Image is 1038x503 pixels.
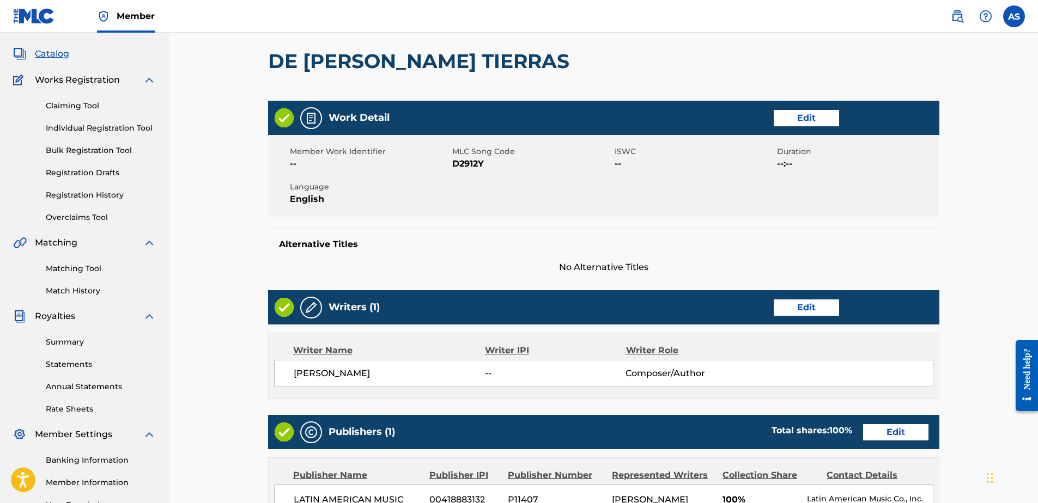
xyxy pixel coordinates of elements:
div: Publisher IPI [429,469,500,482]
img: expand [143,236,156,249]
span: 100 % [829,425,852,435]
img: help [979,10,992,23]
a: Summary [46,336,156,348]
a: Public Search [946,5,968,27]
a: Member Information [46,477,156,488]
iframe: Chat Widget [984,451,1038,503]
span: -- [290,157,450,170]
a: Bulk Registration Tool [46,145,156,156]
span: Member Settings [35,428,112,441]
a: Edit [863,424,928,440]
span: --:-- [777,157,937,170]
img: Matching [13,236,27,249]
span: -- [485,367,626,380]
div: Publisher Name [293,469,421,482]
img: Valid [275,298,294,317]
a: Rate Sheets [46,403,156,415]
a: Statements [46,359,156,370]
div: Publisher Number [508,469,604,482]
h5: Alternative Titles [279,239,928,250]
a: Banking Information [46,455,156,466]
span: MLC Song Code [452,146,612,157]
img: MLC Logo [13,8,55,24]
img: Valid [275,108,294,127]
div: Drag [987,462,993,494]
span: Catalog [35,47,69,60]
a: Registration Drafts [46,167,156,179]
h5: Writers (1) [329,301,380,314]
h5: Publishers (1) [329,426,395,438]
span: Royalties [35,310,75,323]
a: Registration History [46,189,156,201]
a: CatalogCatalog [13,47,69,60]
h5: Work Detail [329,112,390,124]
h2: DE [PERSON_NAME] TIERRAS [268,49,575,73]
span: ISWC [615,146,774,157]
div: User Menu [1003,5,1025,27]
span: No Alternative Titles [268,261,939,274]
a: Annual Statements [46,381,156,392]
a: Match History [46,285,156,297]
img: Catalog [13,47,26,60]
img: Work Detail [305,112,318,125]
div: Writer IPI [485,344,626,357]
div: Contact Details [827,469,922,482]
a: SummarySummary [13,21,79,34]
span: -- [615,157,774,170]
iframe: Resource Center [1007,332,1038,420]
span: English [290,193,450,206]
div: Represented Writers [612,469,714,482]
span: [PERSON_NAME] [294,367,485,380]
span: D2912Y [452,157,612,170]
img: Member Settings [13,428,26,441]
span: Language [290,181,450,193]
a: Edit [774,299,839,316]
div: Total shares: [772,424,852,437]
span: Member Work Identifier [290,146,450,157]
span: Composer/Author [626,367,754,380]
img: expand [143,310,156,323]
img: expand [143,73,156,87]
a: Edit [774,110,839,126]
img: Publishers [305,426,318,439]
a: Individual Registration Tool [46,122,156,134]
img: expand [143,428,156,441]
span: Duration [777,146,937,157]
img: Writers [305,301,318,314]
div: Help [975,5,997,27]
span: Member [117,10,155,22]
a: Overclaims Tool [46,212,156,223]
div: Writer Name [293,344,485,357]
a: Matching Tool [46,263,156,274]
img: Valid [275,422,294,441]
div: Collection Share [723,469,818,482]
div: Writer Role [626,344,754,357]
img: Royalties [13,310,26,323]
a: Claiming Tool [46,100,156,112]
img: Top Rightsholder [97,10,110,23]
span: Matching [35,236,77,249]
img: search [951,10,964,23]
img: Works Registration [13,73,27,87]
span: Works Registration [35,73,120,87]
